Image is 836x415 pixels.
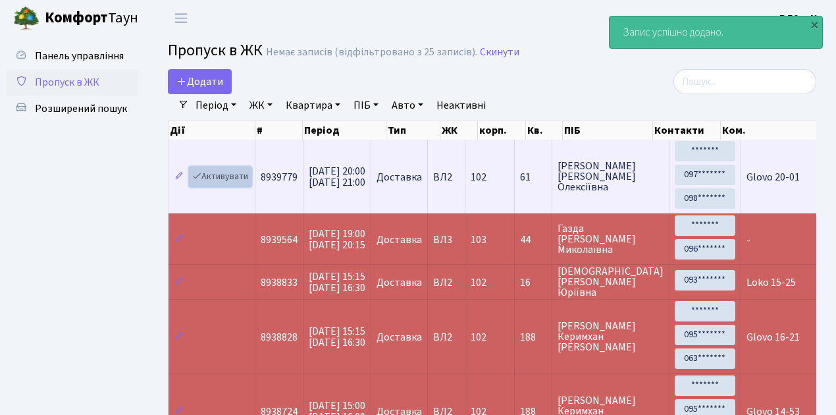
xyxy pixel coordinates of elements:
button: Переключити навігацію [165,7,197,29]
span: [DATE] 20:00 [DATE] 21:00 [309,164,365,190]
a: Активувати [189,167,251,187]
a: ПІБ [348,94,384,117]
span: [DATE] 19:00 [DATE] 20:15 [309,227,365,252]
span: 102 [471,170,486,184]
span: [PERSON_NAME] [PERSON_NAME] Олексіївна [558,161,664,192]
span: 8938833 [261,275,298,290]
span: Доставка [377,277,422,288]
th: ПІБ [563,121,653,140]
b: Комфорт [45,7,108,28]
a: Розширений пошук [7,96,138,122]
span: 103 [471,233,486,247]
a: Пропуск в ЖК [7,69,138,96]
a: Панель управління [7,43,138,69]
a: Додати [168,69,232,94]
a: ЖК [244,94,278,117]
span: Розширений пошук [35,101,127,116]
a: ВЛ2 -. К. [779,11,820,26]
th: Дії [169,121,255,140]
th: ЖК [440,121,478,140]
span: 102 [471,275,486,290]
span: Glovo 20-01 [746,170,800,184]
a: Скинути [480,46,519,59]
span: Панель управління [35,49,124,63]
span: 188 [520,332,546,343]
span: [DATE] 15:15 [DATE] 16:30 [309,269,365,295]
a: Квартира [280,94,346,117]
span: 102 [471,330,486,345]
th: Тип [386,121,440,140]
span: Доставка [377,332,422,343]
img: logo.png [13,5,39,32]
span: [DATE] 15:15 [DATE] 16:30 [309,324,365,350]
span: ВЛ2 [433,332,459,343]
span: 44 [520,235,546,245]
div: × [808,18,821,31]
span: Додати [176,74,223,89]
input: Пошук... [673,69,816,94]
div: Запис успішно додано. [610,16,822,48]
th: корп. [478,121,526,140]
th: Контакти [653,121,720,140]
a: Період [190,94,242,117]
span: Пропуск в ЖК [168,39,263,62]
span: 61 [520,172,546,182]
span: Доставка [377,235,422,245]
span: ВЛ3 [433,235,459,245]
th: Кв. [526,121,563,140]
span: Таун [45,7,138,30]
span: ВЛ2 [433,277,459,288]
span: Доставка [377,172,422,182]
span: Glovo 16-21 [746,330,800,345]
span: Пропуск в ЖК [35,75,99,90]
span: 16 [520,277,546,288]
span: [PERSON_NAME] Керимхан [PERSON_NAME] [558,321,664,352]
div: Немає записів (відфільтровано з 25 записів). [266,46,477,59]
span: 8939564 [261,233,298,247]
th: Період [303,121,386,140]
span: Газда [PERSON_NAME] Миколаївна [558,223,664,255]
span: [DEMOGRAPHIC_DATA] [PERSON_NAME] Юріївна [558,266,664,298]
span: - [746,233,750,247]
a: Неактивні [431,94,491,117]
span: 8939779 [261,170,298,184]
span: 8938828 [261,330,298,345]
span: ВЛ2 [433,172,459,182]
th: # [255,121,303,140]
span: Loko 15-25 [746,275,796,290]
a: Авто [386,94,429,117]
